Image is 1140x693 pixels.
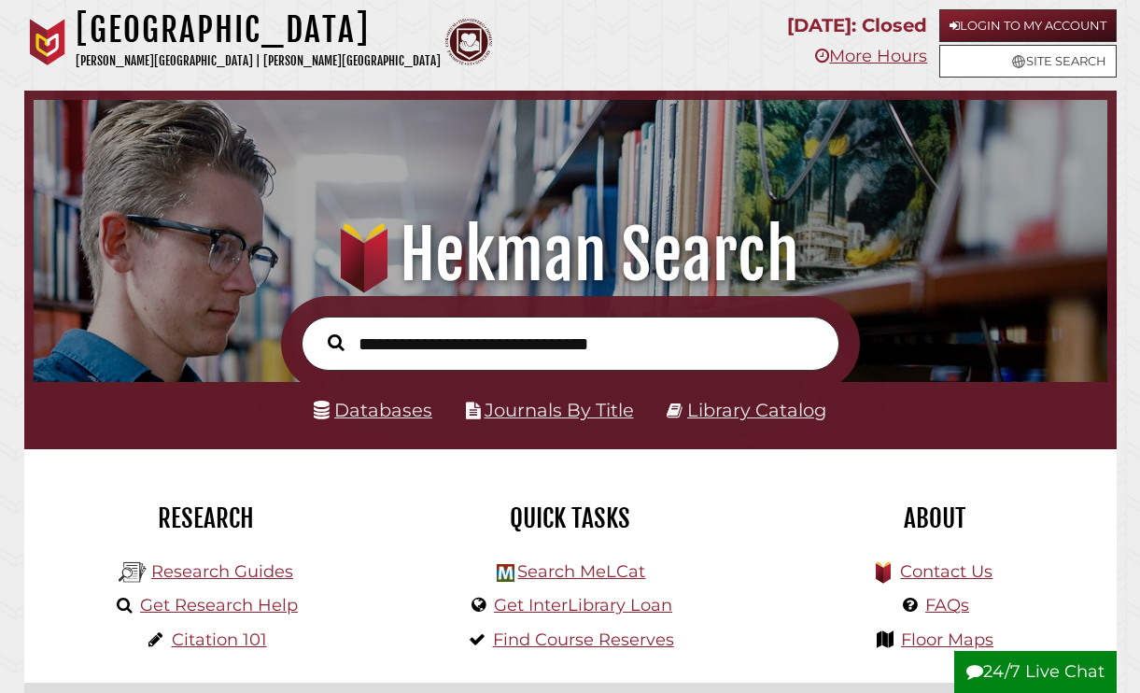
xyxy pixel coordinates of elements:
p: [PERSON_NAME][GEOGRAPHIC_DATA] | [PERSON_NAME][GEOGRAPHIC_DATA] [76,50,441,72]
a: Contact Us [900,561,992,582]
img: Calvin Theological Seminary [445,19,492,65]
a: Citation 101 [172,629,267,650]
a: Login to My Account [939,9,1117,42]
a: More Hours [815,46,927,66]
i: Search [328,333,345,352]
h2: About [767,502,1103,534]
a: Site Search [939,45,1117,78]
a: Find Course Reserves [493,629,674,650]
a: FAQs [925,595,969,615]
a: Library Catalog [687,399,826,421]
img: Hekman Library Logo [497,564,514,582]
a: Research Guides [151,561,293,582]
a: Journals By Title [485,399,634,421]
a: Search MeLCat [517,561,645,582]
img: Calvin University [24,19,71,65]
button: Search [318,330,354,356]
a: Databases [314,399,432,421]
a: Floor Maps [901,629,993,650]
h2: Research [38,502,374,534]
h2: Quick Tasks [402,502,739,534]
p: [DATE]: Closed [787,9,927,42]
a: Get InterLibrary Loan [494,595,672,615]
a: Get Research Help [140,595,298,615]
img: Hekman Library Logo [119,559,147,587]
h1: [GEOGRAPHIC_DATA] [76,9,441,50]
h1: Hekman Search [50,214,1090,296]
